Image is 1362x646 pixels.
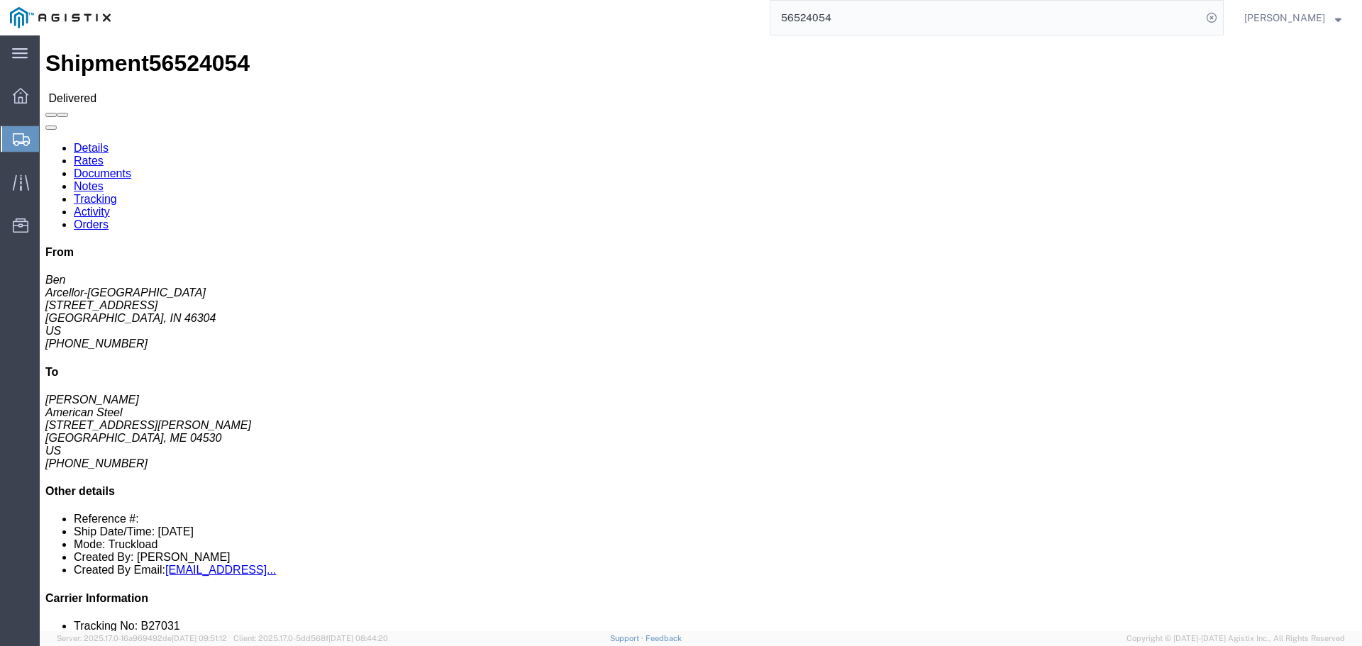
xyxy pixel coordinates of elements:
a: Feedback [646,634,682,642]
a: Support [610,634,646,642]
span: Craig McCausland [1244,10,1325,26]
iframe: FS Legacy Container [40,35,1362,631]
button: [PERSON_NAME] [1244,9,1342,26]
img: logo [10,7,111,28]
span: [DATE] 09:51:12 [172,634,227,642]
span: Copyright © [DATE]-[DATE] Agistix Inc., All Rights Reserved [1126,633,1345,645]
span: [DATE] 08:44:20 [328,634,388,642]
span: Server: 2025.17.0-16a969492de [57,634,227,642]
span: Client: 2025.17.0-5dd568f [233,634,388,642]
input: Search for shipment number, reference number [770,1,1202,35]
